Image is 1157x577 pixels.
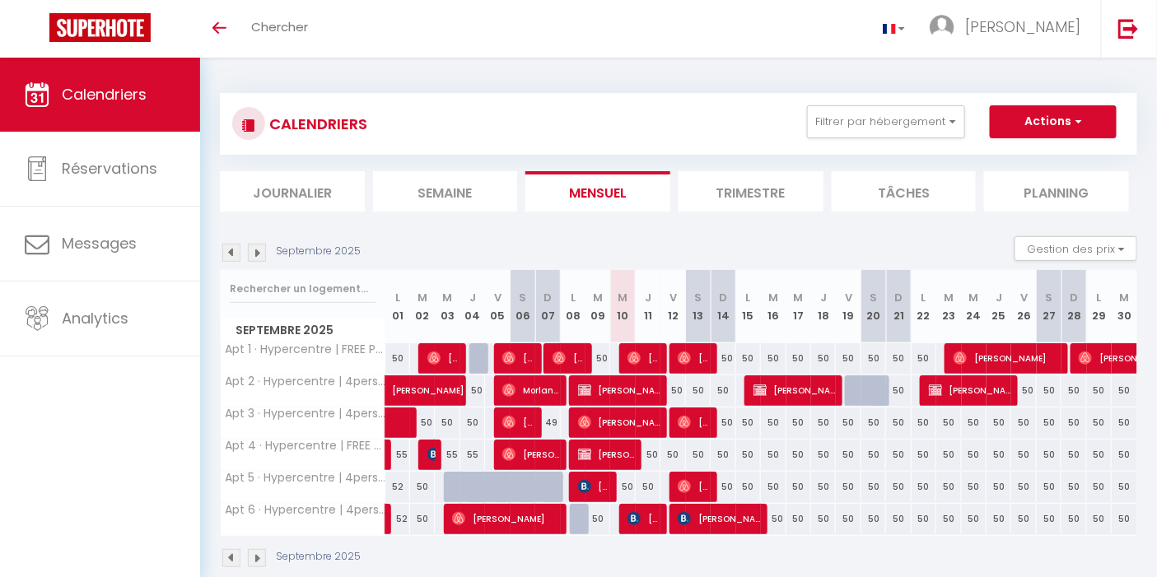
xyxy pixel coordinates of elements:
[711,343,735,374] div: 50
[443,290,453,305] abbr: M
[969,290,979,305] abbr: M
[886,375,911,406] div: 50
[636,440,660,470] div: 50
[502,439,562,470] span: [PERSON_NAME]
[861,343,886,374] div: 50
[427,342,461,374] span: [PERSON_NAME]
[636,270,660,343] th: 11
[660,375,685,406] div: 50
[578,471,612,502] span: [PERSON_NAME]
[719,290,727,305] abbr: D
[811,440,836,470] div: 50
[585,343,610,374] div: 50
[794,290,804,305] abbr: M
[392,366,506,398] span: [PERSON_NAME]
[1112,472,1137,502] div: 50
[836,472,861,502] div: 50
[1011,504,1036,534] div: 50
[1112,504,1137,534] div: 50
[49,13,151,42] img: Super Booking
[385,343,410,374] div: 50
[861,472,886,502] div: 50
[678,503,763,534] span: [PERSON_NAME]
[585,270,610,343] th: 09
[265,105,367,142] h3: CALENDRIERS
[694,290,702,305] abbr: S
[1061,472,1086,502] div: 50
[62,158,157,179] span: Réservations
[886,343,911,374] div: 50
[1087,504,1112,534] div: 50
[502,342,536,374] span: [PERSON_NAME]
[678,407,711,438] span: [PERSON_NAME]
[930,15,954,40] img: ...
[618,290,628,305] abbr: M
[223,472,388,484] span: Apt 5 · Hypercentre | 4pers | clim | terrasse | netflix
[502,407,536,438] span: [PERSON_NAME]
[807,105,965,138] button: Filtrer par hébergement
[669,290,677,305] abbr: V
[1097,290,1102,305] abbr: L
[373,171,518,212] li: Semaine
[811,407,836,438] div: 50
[223,504,388,516] span: Apt 6 · Hypercentre | 4pers | clim | terrasse | netflix
[936,472,961,502] div: 50
[645,290,651,305] abbr: J
[627,342,661,374] span: [PERSON_NAME]
[768,290,778,305] abbr: M
[1061,407,1086,438] div: 50
[1011,407,1036,438] div: 50
[811,270,836,343] th: 18
[987,270,1011,343] th: 25
[1061,504,1086,534] div: 50
[786,407,811,438] div: 50
[535,407,560,438] div: 49
[912,270,936,343] th: 22
[678,471,711,502] span: [PERSON_NAME]
[912,504,936,534] div: 50
[962,440,987,470] div: 50
[678,342,711,374] span: [PERSON_NAME]
[786,343,811,374] div: 50
[13,7,63,56] button: Ouvrir le widget de chat LiveChat
[679,171,823,212] li: Trimestre
[452,503,562,534] span: [PERSON_NAME]
[962,472,987,502] div: 50
[929,375,1014,406] span: [PERSON_NAME]
[427,439,436,470] span: [PERSON_NAME]
[761,504,786,534] div: 50
[410,270,435,343] th: 02
[1046,290,1053,305] abbr: S
[223,440,388,452] span: Apt 4 · Hypercentre | FREE Parking | clim | wifi | netflix
[395,290,400,305] abbr: L
[936,270,961,343] th: 23
[385,504,410,534] div: 52
[711,472,735,502] div: 50
[711,375,735,406] div: 50
[761,270,786,343] th: 16
[836,270,861,343] th: 19
[385,375,410,407] a: [PERSON_NAME]
[686,270,711,343] th: 13
[996,290,1002,305] abbr: J
[627,503,661,534] span: [PERSON_NAME]
[832,171,977,212] li: Tâches
[912,472,936,502] div: 50
[1011,375,1036,406] div: 50
[811,504,836,534] div: 50
[962,504,987,534] div: 50
[578,375,663,406] span: [PERSON_NAME]
[1020,290,1028,305] abbr: V
[502,375,562,406] span: Morlann Le Gal
[965,16,1080,37] span: [PERSON_NAME]
[886,504,911,534] div: 50
[385,472,410,502] div: 52
[460,270,485,343] th: 04
[990,105,1117,138] button: Actions
[535,270,560,343] th: 07
[746,290,751,305] abbr: L
[912,343,936,374] div: 50
[686,440,711,470] div: 50
[251,18,308,35] span: Chercher
[385,270,410,343] th: 01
